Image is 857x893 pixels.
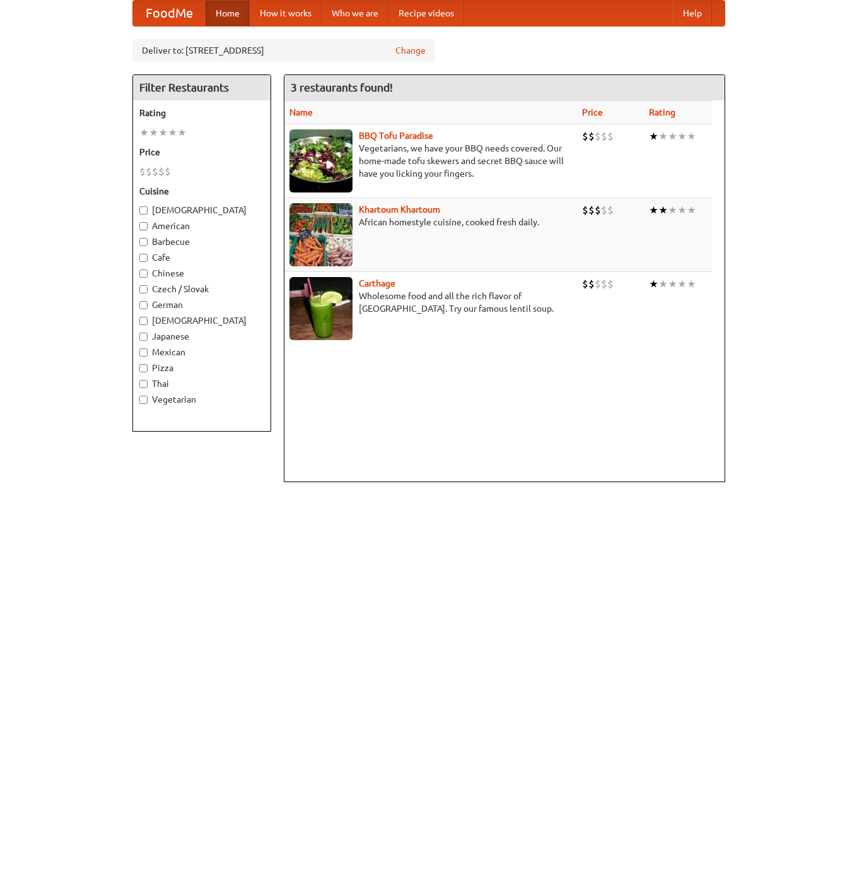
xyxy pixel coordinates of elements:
a: Recipe videos [388,1,464,26]
li: $ [158,165,165,179]
p: Vegetarians, we have your BBQ needs covered. Our home-made tofu skewers and secret BBQ sauce will... [289,142,572,180]
input: Cafe [139,254,148,262]
li: $ [607,129,614,143]
p: Wholesome food and all the rich flavor of [GEOGRAPHIC_DATA]. Try our famous lentil soup. [289,290,572,315]
a: Price [582,107,603,117]
li: ★ [668,277,677,291]
input: [DEMOGRAPHIC_DATA] [139,317,148,325]
a: FoodMe [133,1,206,26]
input: Mexican [139,348,148,357]
li: ★ [677,129,687,143]
label: Thai [139,377,264,390]
input: German [139,301,148,309]
li: ★ [677,203,687,217]
li: $ [588,129,595,143]
input: Czech / Slovak [139,285,148,293]
a: Carthage [359,278,395,288]
li: ★ [649,277,658,291]
li: ★ [658,203,668,217]
li: ★ [687,203,696,217]
li: $ [152,165,158,179]
li: $ [582,277,588,291]
li: $ [588,203,595,217]
input: Vegetarian [139,396,148,404]
li: ★ [177,126,187,139]
p: African homestyle cuisine, cooked fresh daily. [289,216,572,228]
a: Who we are [322,1,388,26]
li: ★ [168,126,177,139]
li: $ [607,203,614,217]
div: Deliver to: [STREET_ADDRESS] [132,39,435,62]
li: $ [165,165,171,179]
li: ★ [687,129,696,143]
li: ★ [658,277,668,291]
label: Chinese [139,267,264,280]
li: $ [595,129,601,143]
a: Help [673,1,712,26]
input: Thai [139,380,148,388]
input: Chinese [139,269,148,278]
label: Barbecue [139,235,264,248]
li: $ [601,277,607,291]
li: ★ [668,203,677,217]
input: [DEMOGRAPHIC_DATA] [139,206,148,215]
a: Change [395,44,426,57]
ng-pluralize: 3 restaurants found! [291,81,393,93]
li: $ [146,165,152,179]
li: $ [601,203,607,217]
li: ★ [658,129,668,143]
li: $ [582,129,588,143]
label: [DEMOGRAPHIC_DATA] [139,204,264,216]
h5: Rating [139,107,264,119]
label: German [139,299,264,311]
li: ★ [649,203,658,217]
input: Barbecue [139,238,148,246]
label: Mexican [139,346,264,358]
a: Home [206,1,250,26]
img: carthage.jpg [289,277,353,340]
li: ★ [649,129,658,143]
label: American [139,220,264,232]
label: Japanese [139,330,264,343]
img: khartoum.jpg [289,203,353,266]
a: Khartoum Khartoum [359,204,440,215]
h4: Filter Restaurants [133,75,271,100]
label: Vegetarian [139,393,264,406]
li: ★ [687,277,696,291]
li: $ [607,277,614,291]
input: Pizza [139,364,148,372]
a: Rating [649,107,675,117]
input: Japanese [139,333,148,341]
a: BBQ Tofu Paradise [359,131,433,141]
img: tofuparadise.jpg [289,129,353,192]
li: $ [139,165,146,179]
h5: Cuisine [139,185,264,198]
label: Pizza [139,362,264,374]
label: [DEMOGRAPHIC_DATA] [139,314,264,327]
input: American [139,222,148,230]
li: ★ [158,126,168,139]
a: Name [289,107,313,117]
li: $ [601,129,607,143]
label: Czech / Slovak [139,283,264,295]
h5: Price [139,146,264,158]
li: $ [595,277,601,291]
label: Cafe [139,251,264,264]
li: $ [588,277,595,291]
a: How it works [250,1,322,26]
li: $ [595,203,601,217]
li: $ [582,203,588,217]
li: ★ [668,129,677,143]
li: ★ [139,126,149,139]
li: ★ [149,126,158,139]
li: ★ [677,277,687,291]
